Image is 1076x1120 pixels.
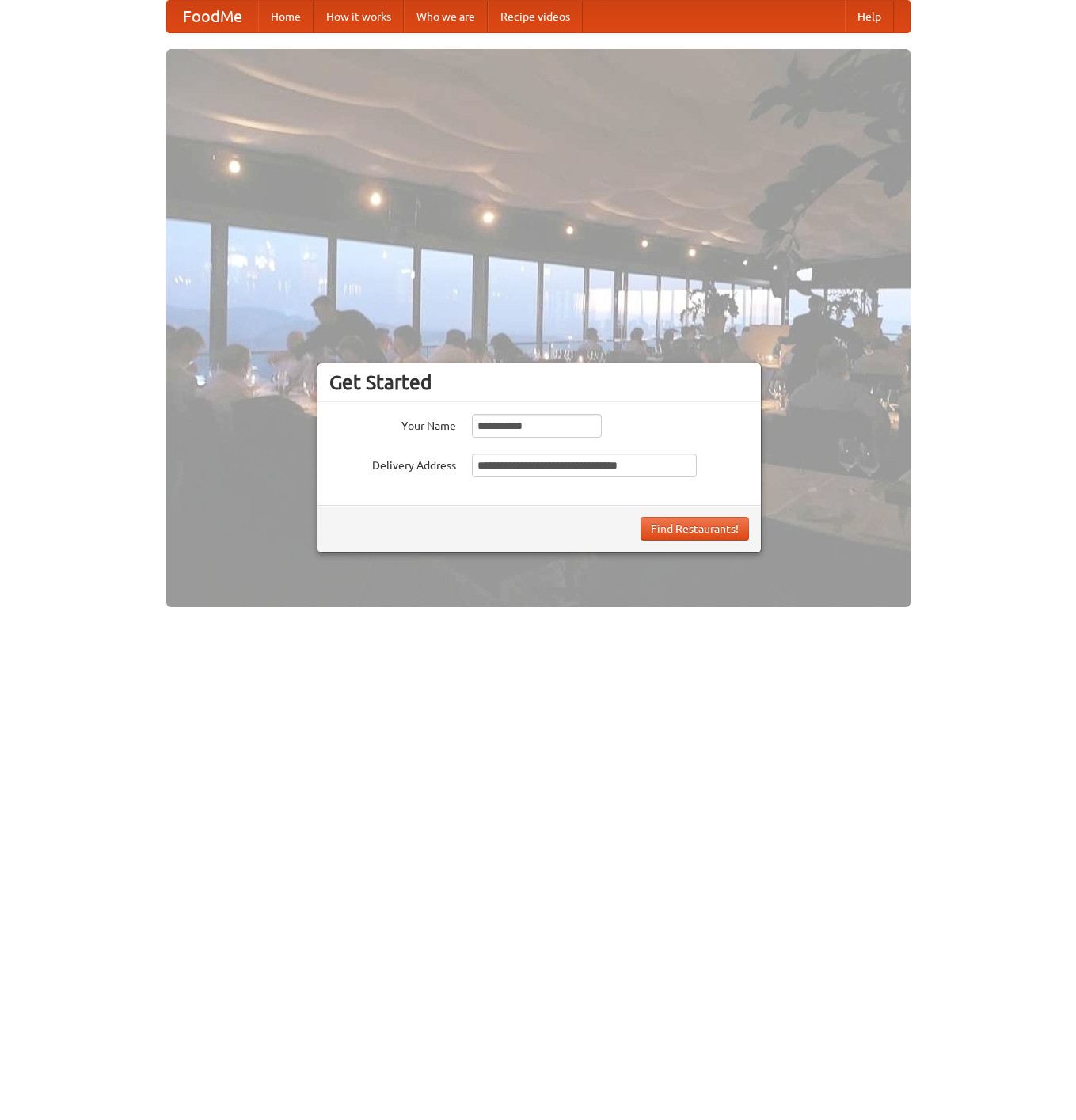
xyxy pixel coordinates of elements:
a: How it works [314,1,404,32]
button: Find Restaurants! [641,517,749,541]
a: Help [845,1,894,32]
a: Who we are [404,1,488,32]
a: Recipe videos [488,1,583,32]
label: Delivery Address [329,454,456,473]
a: Home [258,1,314,32]
label: Your Name [329,414,456,434]
a: FoodMe [167,1,258,32]
h3: Get Started [329,370,749,394]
